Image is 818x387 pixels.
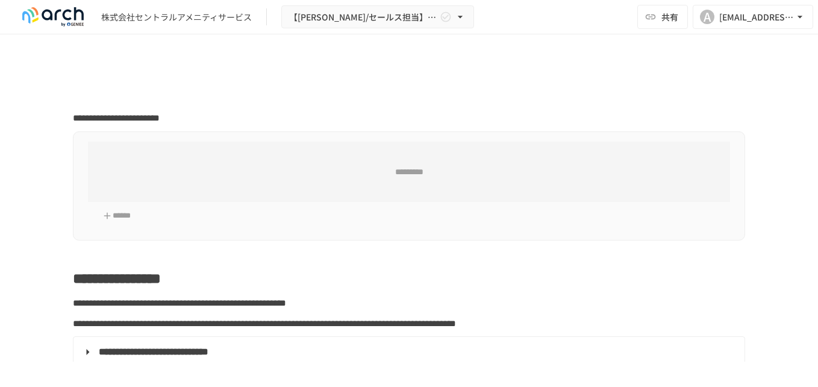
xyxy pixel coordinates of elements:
[700,10,714,24] div: A
[693,5,813,29] button: A[EMAIL_ADDRESS][DOMAIN_NAME]
[637,5,688,29] button: 共有
[719,10,794,25] div: [EMAIL_ADDRESS][DOMAIN_NAME]
[289,10,437,25] span: 【[PERSON_NAME]/セールス担当】株式会社セントラルアメニティサービス様_初期設定サポート
[101,11,252,24] div: 株式会社セントラルアメニティサービス
[661,10,678,24] span: 共有
[281,5,474,29] button: 【[PERSON_NAME]/セールス担当】株式会社セントラルアメニティサービス様_初期設定サポート
[14,7,92,27] img: logo-default@2x-9cf2c760.svg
